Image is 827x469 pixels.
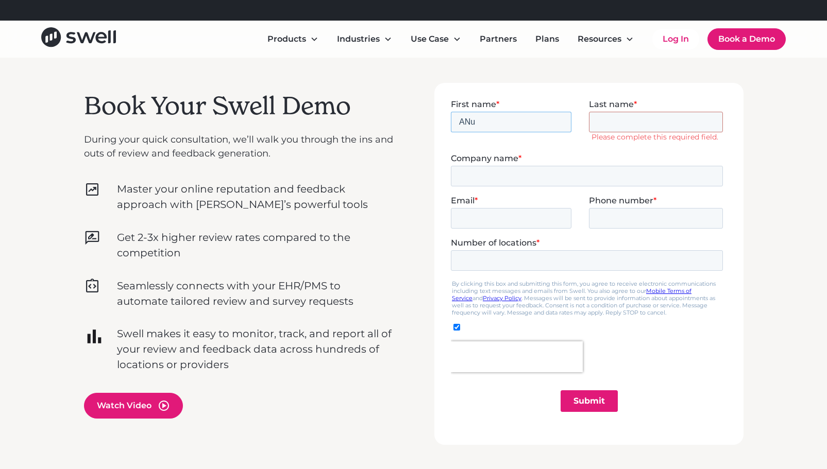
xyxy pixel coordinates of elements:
[84,393,393,419] a: open lightbox
[97,399,151,412] div: Watch Video
[117,326,393,372] p: Swell makes it easy to monitor, track, and report all of your review and feedback data across hun...
[707,28,786,50] a: Book a Demo
[652,29,699,49] a: Log In
[329,29,400,49] div: Industries
[259,29,327,49] div: Products
[84,91,393,121] h2: Book Your Swell Demo
[337,33,380,45] div: Industries
[569,29,642,49] div: Resources
[402,29,469,49] div: Use Case
[267,33,306,45] div: Products
[117,181,393,212] p: Master your online reputation and feedback approach with [PERSON_NAME]’s powerful tools
[471,29,525,49] a: Partners
[117,278,393,309] p: Seamlessly connects with your EHR/PMS to automate tailored review and survey requests
[527,29,567,49] a: Plans
[84,133,393,161] p: During your quick consultation, we’ll walk you through the ins and outs of review and feedback ge...
[411,33,449,45] div: Use Case
[117,230,393,260] p: Get 2-3x higher review rates compared to the competition
[451,99,727,429] iframe: Form 0
[41,27,116,50] a: home
[578,33,621,45] div: Resources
